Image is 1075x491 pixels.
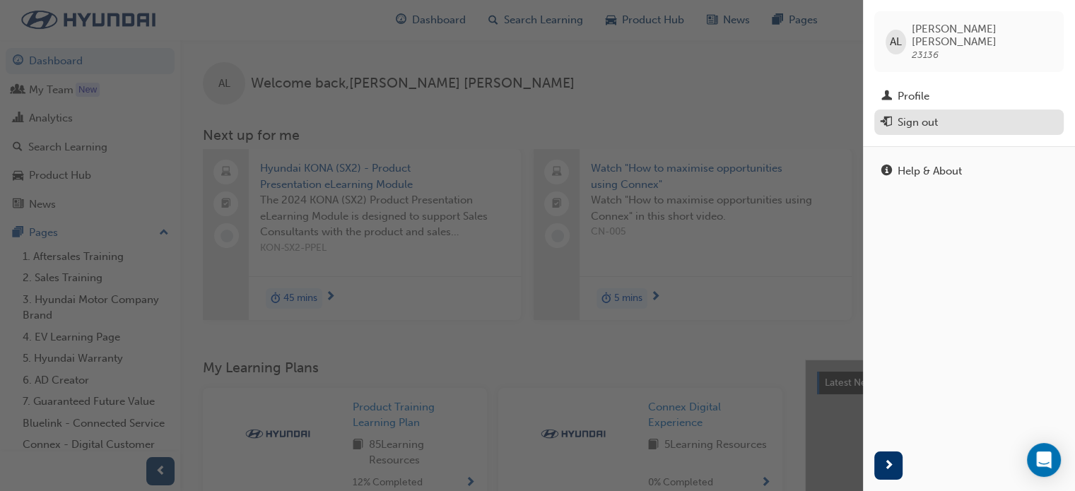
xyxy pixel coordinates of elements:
button: Sign out [874,110,1064,136]
div: Help & About [898,163,962,179]
div: Sign out [898,114,938,131]
span: [PERSON_NAME] [PERSON_NAME] [912,23,1052,48]
span: man-icon [881,90,892,103]
span: info-icon [881,165,892,178]
span: 23136 [912,49,939,61]
div: Open Intercom Messenger [1027,443,1061,477]
span: next-icon [883,457,894,475]
span: exit-icon [881,117,892,129]
span: AL [890,34,902,50]
div: Profile [898,88,929,105]
a: Profile [874,83,1064,110]
a: Help & About [874,158,1064,184]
